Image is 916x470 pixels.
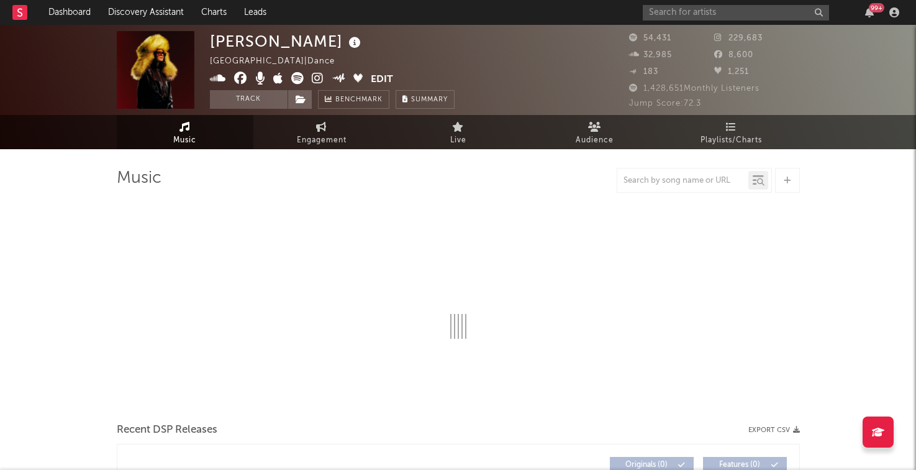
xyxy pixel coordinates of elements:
[576,133,614,148] span: Audience
[253,115,390,149] a: Engagement
[297,133,347,148] span: Engagement
[396,90,455,109] button: Summary
[629,51,672,59] span: 32,985
[701,133,762,148] span: Playlists/Charts
[117,423,217,438] span: Recent DSP Releases
[714,68,749,76] span: 1,251
[714,51,753,59] span: 8,600
[371,72,393,88] button: Edit
[210,54,349,69] div: [GEOGRAPHIC_DATA] | Dance
[173,133,196,148] span: Music
[335,93,383,108] span: Benchmark
[629,68,658,76] span: 183
[714,34,763,42] span: 229,683
[210,90,288,109] button: Track
[748,426,800,434] button: Export CSV
[865,7,874,17] button: 99+
[617,176,748,186] input: Search by song name or URL
[869,3,884,12] div: 99 +
[618,461,675,469] span: Originals ( 0 )
[663,115,800,149] a: Playlists/Charts
[629,99,701,108] span: Jump Score: 72.3
[318,90,389,109] a: Benchmark
[411,96,448,103] span: Summary
[527,115,663,149] a: Audience
[629,85,760,93] span: 1,428,651 Monthly Listeners
[210,31,364,52] div: [PERSON_NAME]
[390,115,527,149] a: Live
[117,115,253,149] a: Music
[629,34,671,42] span: 54,431
[711,461,768,469] span: Features ( 0 )
[643,5,829,21] input: Search for artists
[450,133,466,148] span: Live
